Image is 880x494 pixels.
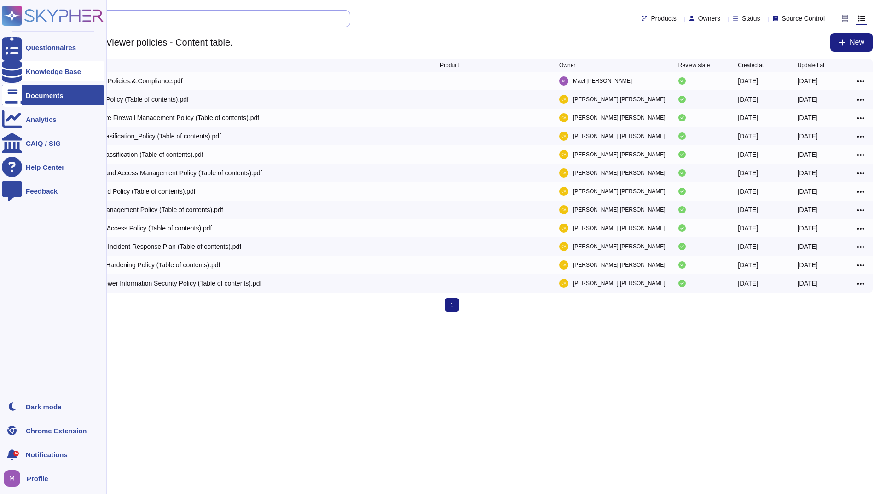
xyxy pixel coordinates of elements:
span: [PERSON_NAME] [PERSON_NAME] [573,113,666,122]
div: [DATE] [738,242,758,251]
div: [DATE] [798,205,818,214]
img: user [559,205,568,214]
a: Feedback [2,181,104,201]
div: Questionnaires [26,44,76,51]
div: [DATE] [798,224,818,233]
div: Patch Management Policy (Table of contents).pdf [83,205,223,214]
div: Identity and Access Management Policy (Table of contents).pdf [83,168,262,178]
div: Help Center [26,164,64,171]
div: [DATE] [798,132,818,141]
div: [DATE] [798,187,818,196]
div: Feedback [26,188,58,195]
span: [PERSON_NAME] [PERSON_NAME] [573,242,666,251]
img: user [559,168,568,178]
a: Documents [2,85,104,105]
div: [DATE] [738,187,758,196]
span: [PERSON_NAME] [PERSON_NAME] [573,224,666,233]
img: user [559,132,568,141]
div: Remote Access Policy (Table of contents).pdf [83,224,212,233]
div: [DATE] [798,279,818,288]
img: user [559,76,568,86]
div: [DATE] [798,242,818,251]
div: Dark mode [26,403,62,410]
input: Search by keywords [36,11,350,27]
img: user [559,113,568,122]
a: Questionnaires [2,37,104,57]
div: TeamViewer Information Security Policy (Table of contents).pdf [83,279,262,288]
span: [PERSON_NAME] [PERSON_NAME] [573,260,666,270]
a: Help Center [2,157,104,177]
span: [PERSON_NAME] [PERSON_NAME] [573,150,666,159]
span: Source Control [782,15,825,22]
img: user [559,279,568,288]
span: Profile [27,475,48,482]
span: [PERSON_NAME] [PERSON_NAME] [573,279,666,288]
div: Password Policy (Table of contents).pdf [83,187,196,196]
span: [PERSON_NAME] [PERSON_NAME] [573,168,666,178]
div: Knowledge Base [26,68,81,75]
a: CAIQ / SIG [2,133,104,153]
img: user [559,260,568,270]
div: 9+ [13,451,19,456]
div: CAIQ / SIG [26,140,61,147]
span: Product [440,63,459,68]
div: [DATE] [798,260,818,270]
a: Chrome Extension [2,420,104,441]
div: Documents [26,92,64,99]
div: Analytics [26,116,57,123]
div: [DATE] [738,76,758,86]
span: Owners [698,15,720,22]
div: Data_Classification (Table of contents).pdf [83,150,203,159]
div: [DATE] [738,95,758,104]
div: Chrome Extension [26,427,87,434]
div: Backup Policy (Table of contents).pdf [83,95,189,104]
button: user [2,468,27,488]
div: [DATE] [738,132,758,141]
span: Review state [678,63,710,68]
a: Knowledge Base [2,61,104,81]
img: user [559,242,568,251]
span: [PERSON_NAME] [PERSON_NAME] [573,95,666,104]
div: Corporate Firewall Management Policy (Table of contents).pdf [83,113,260,122]
span: TeamViewer policies - Content table. [79,35,237,49]
div: [DATE] [798,76,818,86]
div: [DATE] [738,224,758,233]
img: user [4,470,20,487]
button: New [830,33,873,52]
div: Data_Clasification_Policy (Table of contents).pdf [83,132,221,141]
span: Notifications [26,451,68,458]
span: Created at [738,63,764,68]
div: [DATE] [738,279,758,288]
span: [PERSON_NAME] [PERSON_NAME] [573,132,666,141]
div: [DATE] [798,113,818,122]
div: [DATE] [738,113,758,122]
span: 1 [445,298,459,312]
img: user [559,224,568,233]
div: [DATE] [738,168,758,178]
span: [PERSON_NAME] [PERSON_NAME] [573,205,666,214]
div: Security Incident Response Plan (Table of contents).pdf [83,242,242,251]
span: Products [651,15,676,22]
div: [DATE] [798,168,818,178]
div: [DATE] [738,260,758,270]
span: Mael [PERSON_NAME] [573,76,632,86]
img: user [559,187,568,196]
div: 2025.07.Policies.&.Compliance.pdf [83,76,183,86]
span: Owner [559,63,575,68]
div: [DATE] [798,95,818,104]
div: [DATE] [738,150,758,159]
img: user [559,150,568,159]
div: [DATE] [738,205,758,214]
span: [PERSON_NAME] [PERSON_NAME] [573,187,666,196]
span: Status [742,15,760,22]
a: Analytics [2,109,104,129]
span: Updated at [798,63,825,68]
div: [DATE] [798,150,818,159]
div: System Hardening Policy (Table of contents).pdf [83,260,220,270]
span: New [850,39,864,46]
img: user [559,95,568,104]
